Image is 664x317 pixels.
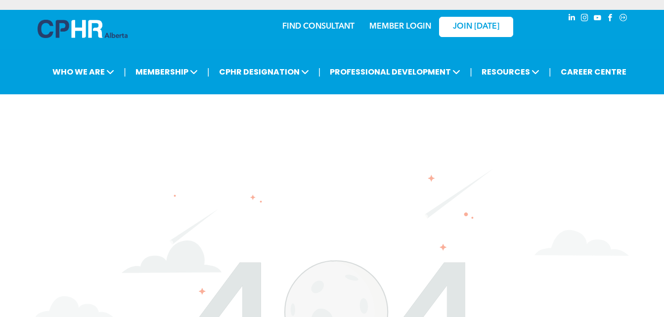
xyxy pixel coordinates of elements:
li: | [549,62,551,82]
span: PROFESSIONAL DEVELOPMENT [327,63,463,81]
a: MEMBER LOGIN [369,23,431,31]
a: linkedin [567,12,577,26]
a: JOIN [DATE] [439,17,513,37]
li: | [207,62,210,82]
a: facebook [605,12,616,26]
a: FIND CONSULTANT [282,23,354,31]
li: | [124,62,126,82]
a: CAREER CENTRE [558,63,629,81]
span: CPHR DESIGNATION [216,63,312,81]
li: | [470,62,472,82]
li: | [318,62,321,82]
img: A blue and white logo for cp alberta [38,20,128,38]
span: JOIN [DATE] [453,22,499,32]
span: RESOURCES [479,63,542,81]
span: WHO WE ARE [49,63,117,81]
a: youtube [592,12,603,26]
span: MEMBERSHIP [133,63,201,81]
a: Social network [618,12,629,26]
a: instagram [579,12,590,26]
